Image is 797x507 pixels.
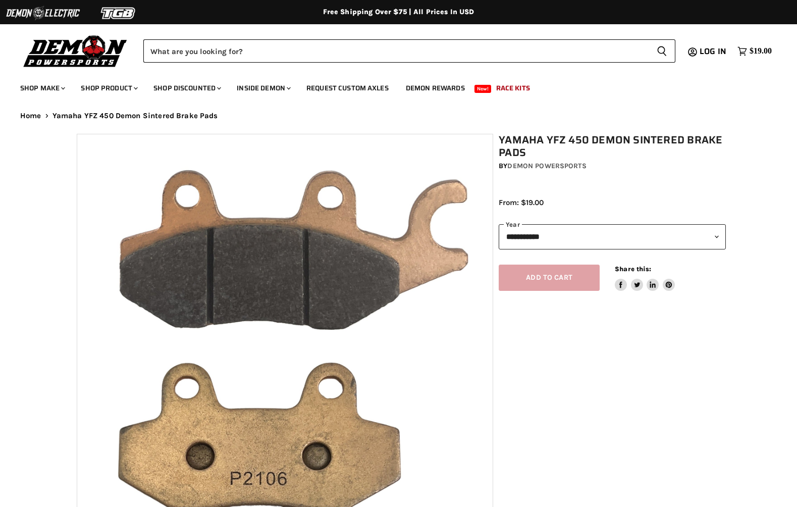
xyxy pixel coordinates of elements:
[700,45,726,58] span: Log in
[398,78,472,98] a: Demon Rewards
[143,39,649,63] input: Search
[649,39,675,63] button: Search
[615,265,675,291] aside: Share this:
[750,46,772,56] span: $19.00
[13,78,71,98] a: Shop Make
[695,47,732,56] a: Log in
[499,198,544,207] span: From: $19.00
[507,162,586,170] a: Demon Powersports
[499,224,726,249] select: year
[20,112,41,120] a: Home
[474,85,492,93] span: New!
[499,134,726,159] h1: Yamaha YFZ 450 Demon Sintered Brake Pads
[73,78,144,98] a: Shop Product
[615,265,651,273] span: Share this:
[81,4,156,23] img: TGB Logo 2
[489,78,538,98] a: Race Kits
[143,39,675,63] form: Product
[499,161,726,172] div: by
[5,4,81,23] img: Demon Electric Logo 2
[299,78,396,98] a: Request Custom Axles
[13,74,769,98] ul: Main menu
[146,78,227,98] a: Shop Discounted
[732,44,777,59] a: $19.00
[20,33,131,69] img: Demon Powersports
[229,78,297,98] a: Inside Demon
[52,112,218,120] span: Yamaha YFZ 450 Demon Sintered Brake Pads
